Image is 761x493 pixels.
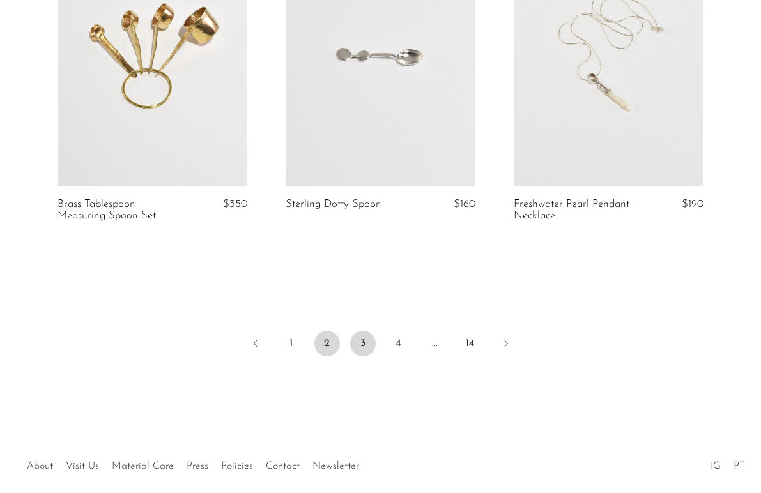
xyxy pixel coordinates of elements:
[279,331,304,356] a: 1
[682,199,703,209] span: $190
[266,461,300,471] a: Contact
[314,331,340,356] span: 2
[286,199,381,210] a: Sterling Dotty Spoon
[221,461,253,471] a: Policies
[454,199,475,209] span: $160
[704,451,751,475] ul: Social Medias
[66,461,99,471] a: Visit Us
[493,331,519,359] a: Next
[457,331,483,356] a: 14
[58,199,183,222] a: Brass Tablespoon Measuring Spoon Set
[27,461,53,471] a: About
[187,461,208,471] a: Press
[223,199,247,209] span: $350
[734,461,745,471] a: PT
[20,451,365,475] ul: Quick links
[350,331,376,356] a: 3
[243,331,268,359] a: Previous
[711,461,721,471] a: IG
[386,331,411,356] a: 4
[422,331,447,356] span: …
[112,461,174,471] a: Material Care
[514,199,639,222] a: Freshwater Pearl Pendant Necklace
